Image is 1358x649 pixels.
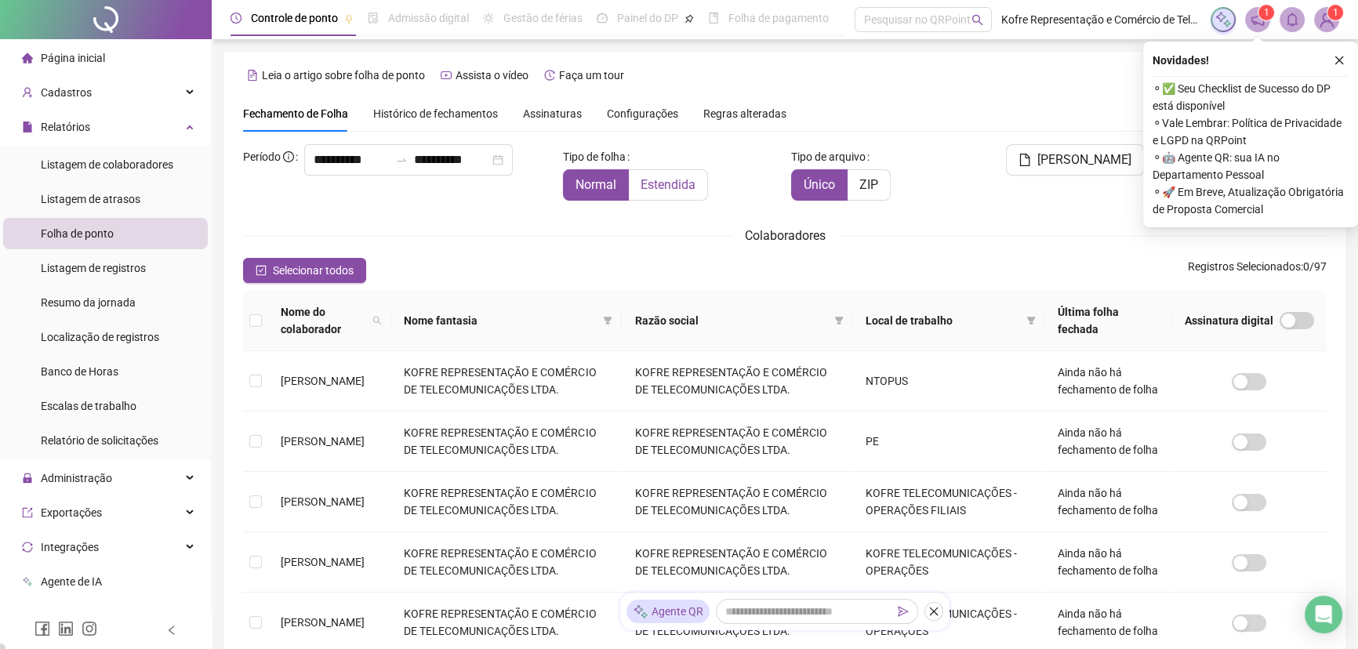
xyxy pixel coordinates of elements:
td: KOFRE TELECOMUNICAÇÕES - OPERAÇÕES FILIAIS [853,472,1045,532]
td: KOFRE REPRESENTAÇÃO E COMÉRCIO DE TELECOMUNICAÇÕES LTDA. [391,532,622,593]
span: Kofre Representação e Comércio de Telecomunicações Ltda. [1001,11,1201,28]
span: info-circle [283,151,294,162]
span: dashboard [597,13,608,24]
span: ⚬ Vale Lembrar: Política de Privacidade e LGPD na QRPoint [1153,114,1349,149]
span: Painel do DP [617,12,678,24]
span: Configurações [607,108,678,119]
span: Histórico de fechamentos [373,107,498,120]
span: Ainda não há fechamento de folha [1058,607,1158,637]
span: filter [831,309,847,332]
span: Admissão digital [388,12,469,24]
span: [PERSON_NAME] [1037,150,1131,169]
span: Acesso à API [41,610,104,622]
td: KOFRE REPRESENTAÇÃO E COMÉRCIO DE TELECOMUNICAÇÕES LTDA. [391,472,622,532]
span: sync [22,542,33,553]
span: [PERSON_NAME] [281,616,365,629]
span: Assinaturas [523,108,582,119]
span: search [372,316,382,325]
span: user-add [22,87,33,98]
span: Nome fantasia [404,312,597,329]
span: facebook [34,621,50,636]
span: Tipo de folha [563,148,626,165]
span: Leia o artigo sobre folha de ponto [262,69,425,82]
span: home [22,53,33,63]
span: [PERSON_NAME] [281,556,365,568]
span: Ainda não há fechamento de folha [1058,547,1158,577]
span: Fechamento de Folha [243,107,348,120]
sup: Atualize o seu contato no menu Meus Dados [1327,5,1343,20]
span: search [971,14,983,26]
span: Ainda não há fechamento de folha [1058,426,1158,456]
span: search [369,300,385,341]
span: filter [600,309,615,332]
span: 1 [1333,7,1338,18]
span: Relatórios [41,121,90,133]
span: ⚬ ✅ Seu Checklist de Sucesso do DP está disponível [1153,80,1349,114]
span: Razão social [634,312,827,329]
span: Ainda não há fechamento de folha [1058,487,1158,517]
span: 1 [1264,7,1269,18]
span: Regras alteradas [703,108,786,119]
span: Escalas de trabalho [41,400,136,412]
span: Listagem de atrasos [41,193,140,205]
span: Estendida [641,177,695,192]
span: Relatório de solicitações [41,434,158,447]
span: Faça um tour [559,69,624,82]
span: Selecionar todos [273,262,354,279]
span: file-text [247,70,258,81]
img: 1927 [1315,8,1338,31]
span: Local de trabalho [866,312,1020,329]
span: Único [804,177,835,192]
th: Última folha fechada [1045,291,1172,351]
span: filter [1026,316,1036,325]
span: history [544,70,555,81]
td: KOFRE REPRESENTAÇÃO E COMÉRCIO DE TELECOMUNICAÇÕES LTDA. [622,472,852,532]
span: ⚬ 🚀 Em Breve, Atualização Obrigatória de Proposta Comercial [1153,183,1349,218]
span: Página inicial [41,52,105,64]
span: Listagem de colaboradores [41,158,173,171]
button: Selecionar todos [243,258,366,283]
span: Registros Selecionados [1188,260,1301,273]
span: book [708,13,719,24]
div: Open Intercom Messenger [1305,596,1342,633]
span: check-square [256,265,267,276]
td: NTOPUS [853,351,1045,412]
span: send [898,606,909,617]
span: notification [1251,13,1265,27]
span: Controle de ponto [251,12,338,24]
span: filter [603,316,612,325]
span: Banco de Horas [41,365,118,378]
td: KOFRE REPRESENTAÇÃO E COMÉRCIO DE TELECOMUNICAÇÕES LTDA. [622,412,852,472]
sup: 1 [1258,5,1274,20]
span: file [1018,154,1031,166]
td: KOFRE TELECOMUNICAÇÕES - OPERAÇÕES [853,532,1045,593]
span: Gestão de férias [503,12,583,24]
span: Folha de pagamento [728,12,829,24]
span: filter [1023,309,1039,332]
span: filter [834,316,844,325]
span: pushpin [684,14,694,24]
span: [PERSON_NAME] [281,375,365,387]
span: swap-right [395,154,408,166]
span: Assista o vídeo [456,69,528,82]
td: KOFRE REPRESENTAÇÃO E COMÉRCIO DE TELECOMUNICAÇÕES LTDA. [391,351,622,412]
span: Integrações [41,541,99,553]
span: to [395,154,408,166]
span: pushpin [344,14,354,24]
div: Agente QR [626,600,710,623]
span: bell [1285,13,1299,27]
img: sparkle-icon.fc2bf0ac1784a2077858766a79e2daf3.svg [633,604,648,620]
td: KOFRE REPRESENTAÇÃO E COMÉRCIO DE TELECOMUNICAÇÕES LTDA. [622,351,852,412]
span: ⚬ 🤖 Agente QR: sua IA no Departamento Pessoal [1153,149,1349,183]
span: instagram [82,621,97,636]
span: left [166,625,177,636]
td: PE [853,412,1045,472]
span: Ainda não há fechamento de folha [1058,366,1158,396]
span: Assinatura digital [1185,312,1273,329]
span: : 0 / 97 [1188,258,1327,283]
span: export [22,507,33,518]
span: close [928,606,939,617]
span: Normal [576,177,616,192]
span: [PERSON_NAME] [281,495,365,508]
span: sun [483,13,494,24]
